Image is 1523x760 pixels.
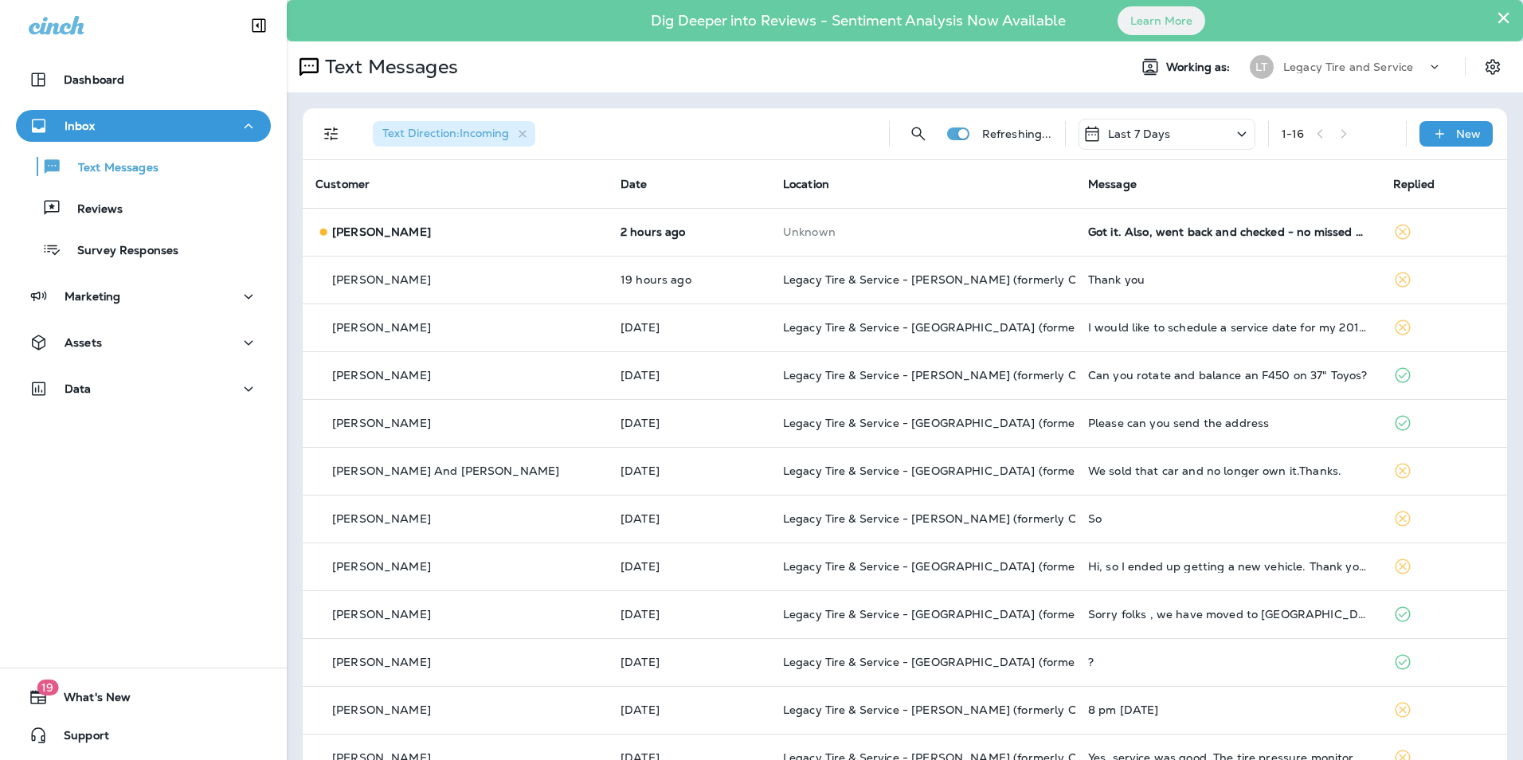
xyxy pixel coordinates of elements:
[1166,61,1234,74] span: Working as:
[982,127,1052,140] p: Refreshing...
[332,656,431,668] p: [PERSON_NAME]
[332,369,431,382] p: [PERSON_NAME]
[783,225,1063,238] p: This customer does not have a last location and the phone number they messaged is not assigned to...
[621,464,758,477] p: Sep 28, 2025 07:40 PM
[16,280,271,312] button: Marketing
[783,464,1259,478] span: Legacy Tire & Service - [GEOGRAPHIC_DATA] (formerly Chalkville Auto & Tire Service)
[1088,703,1368,716] div: 8 pm saturday
[16,150,271,183] button: Text Messages
[783,416,1232,430] span: Legacy Tire & Service - [GEOGRAPHIC_DATA] (formerly Magic City Tire & Service)
[621,608,758,621] p: Sep 26, 2025 10:33 AM
[332,417,431,429] p: [PERSON_NAME]
[1088,560,1368,573] div: Hi, so I ended up getting a new vehicle. Thank you for your concern and will return for needed se...
[621,321,758,334] p: Sep 29, 2025 01:02 PM
[332,225,431,238] p: [PERSON_NAME]
[783,272,1167,287] span: Legacy Tire & Service - [PERSON_NAME] (formerly Chelsea Tire Pros)
[621,177,648,191] span: Date
[621,703,758,716] p: Sep 25, 2025 10:39 AM
[621,273,758,286] p: Sep 30, 2025 03:23 PM
[621,369,758,382] p: Sep 29, 2025 10:24 AM
[1088,177,1137,191] span: Message
[621,417,758,429] p: Sep 29, 2025 08:13 AM
[621,656,758,668] p: Sep 26, 2025 08:37 AM
[1250,55,1274,79] div: LT
[1478,53,1507,81] button: Settings
[332,273,431,286] p: [PERSON_NAME]
[48,691,131,710] span: What's New
[1283,61,1413,73] p: Legacy Tire and Service
[1088,464,1368,477] div: We sold that car and no longer own it.Thanks.
[61,244,178,259] p: Survey Responses
[1088,321,1368,334] div: I would like to schedule a service date for my 2017 Rogue. Is it possible to come early Friday, O...
[1282,127,1305,140] div: 1 - 16
[315,118,347,150] button: Filters
[1088,417,1368,429] div: Please can you send the address
[373,121,535,147] div: Text Direction:Incoming
[16,191,271,225] button: Reviews
[332,560,431,573] p: [PERSON_NAME]
[65,119,95,132] p: Inbox
[37,680,58,695] span: 19
[16,327,271,358] button: Assets
[16,373,271,405] button: Data
[621,225,758,238] p: Oct 1, 2025 08:39 AM
[319,55,458,79] p: Text Messages
[783,703,1167,717] span: Legacy Tire & Service - [PERSON_NAME] (formerly Chelsea Tire Pros)
[1088,608,1368,621] div: Sorry folks , we have moved to Pensacola
[1393,177,1435,191] span: Replied
[48,729,109,748] span: Support
[783,559,1259,574] span: Legacy Tire & Service - [GEOGRAPHIC_DATA] (formerly Chalkville Auto & Tire Service)
[332,512,431,525] p: [PERSON_NAME]
[62,161,159,176] p: Text Messages
[1088,512,1368,525] div: So
[382,126,509,140] span: Text Direction : Incoming
[783,368,1167,382] span: Legacy Tire & Service - [PERSON_NAME] (formerly Chelsea Tire Pros)
[315,177,370,191] span: Customer
[65,382,92,395] p: Data
[16,110,271,142] button: Inbox
[621,512,758,525] p: Sep 27, 2025 10:05 AM
[16,64,271,96] button: Dashboard
[783,607,1232,621] span: Legacy Tire & Service - [GEOGRAPHIC_DATA] (formerly Magic City Tire & Service)
[1118,6,1205,35] button: Learn More
[65,336,102,349] p: Assets
[61,202,123,217] p: Reviews
[783,511,1167,526] span: Legacy Tire & Service - [PERSON_NAME] (formerly Chelsea Tire Pros)
[332,608,431,621] p: [PERSON_NAME]
[902,118,934,150] button: Search Messages
[1496,5,1511,30] button: Close
[332,321,431,334] p: [PERSON_NAME]
[332,703,431,716] p: [PERSON_NAME]
[16,681,271,713] button: 19What's New
[1108,127,1171,140] p: Last 7 Days
[16,233,271,266] button: Survey Responses
[783,177,829,191] span: Location
[1088,273,1368,286] div: Thank you
[621,560,758,573] p: Sep 26, 2025 10:56 AM
[1088,656,1368,668] div: ?
[65,290,120,303] p: Marketing
[1088,225,1368,238] div: Got it. Also, went back and checked - no missed calls or voicemails. Not sure what happened, but ...
[64,73,124,86] p: Dashboard
[1088,369,1368,382] div: Can you rotate and balance an F450 on 37" Toyos?
[332,464,559,477] p: [PERSON_NAME] And [PERSON_NAME]
[783,655,1232,669] span: Legacy Tire & Service - [GEOGRAPHIC_DATA] (formerly Magic City Tire & Service)
[1456,127,1481,140] p: New
[783,320,1259,335] span: Legacy Tire & Service - [GEOGRAPHIC_DATA] (formerly Chalkville Auto & Tire Service)
[237,10,281,41] button: Collapse Sidebar
[605,18,1112,23] p: Dig Deeper into Reviews - Sentiment Analysis Now Available
[16,719,271,751] button: Support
